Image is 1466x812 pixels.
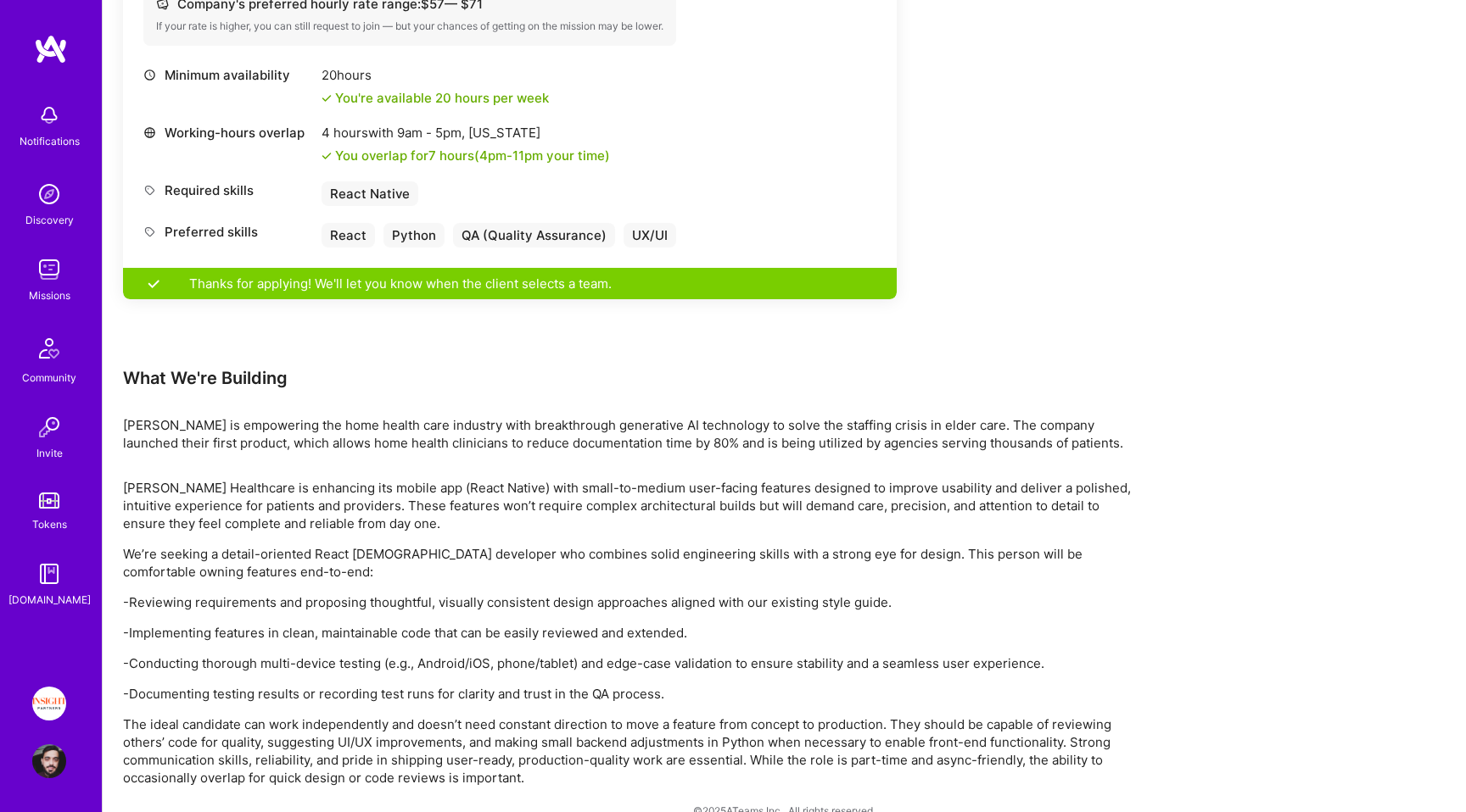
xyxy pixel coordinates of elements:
[36,444,63,462] div: Invite
[123,479,1141,532] p: [PERSON_NAME] Healthcare is enhancing its mobile app (React Native) with small-to-medium user-fac...
[624,223,676,247] div: UX/UI
[143,66,313,84] div: Minimum availability
[143,225,156,238] i: icon Tag
[32,253,66,286] img: teamwork
[22,369,76,387] div: Community
[123,367,1141,389] div: What We're Building
[28,687,70,720] a: Insight Partners: Data & AI - Sourcing
[394,125,468,141] span: 9am - 5pm ,
[123,593,1141,611] p: -Reviewing requirements and proposing thoughtful, visually consistent design approaches aligned w...
[32,177,66,211] img: discovery
[123,715,1141,787] p: The ideal candidate can work independently and doesn’t need constant direction to move a feature ...
[479,147,543,164] span: 4pm - 11pm
[32,687,66,720] img: Insight Partners: Data & AI - Sourcing
[322,181,418,206] div: React Native
[156,19,663,33] div: If your rate is higher, you can still request to join — but your chances of getting on the missio...
[123,416,1141,452] p: [PERSON_NAME] is empowering the home health care industry with breakthrough generative AI technol...
[32,557,66,591] img: guide book
[25,211,74,229] div: Discovery
[143,126,156,139] i: icon World
[383,223,445,247] div: Python
[123,624,1141,642] p: -Implementing features in clean, maintainable code that can be easily reviewed and extended.
[453,223,615,247] div: QA (Quality Assurance)
[143,181,313,199] div: Required skills
[39,492,59,509] img: tokens
[322,151,332,161] i: icon Check
[143,124,313,142] div: Working-hours overlap
[20,132,80,150] div: Notifications
[322,223,375,247] div: React
[28,744,70,778] a: User Avatar
[32,744,66,778] img: User Avatar
[32,515,67,533] div: Tokens
[322,124,610,142] div: 4 hours with [US_STATE]
[123,685,1141,703] p: -Documenting testing results or recording test runs for clarity and trust in the QA process.
[29,328,70,369] img: Community
[29,286,70,304] div: Missions
[322,66,549,84] div: 20 hours
[143,69,156,81] i: icon Clock
[322,93,332,103] i: icon Check
[8,591,91,609] div: [DOMAIN_NAME]
[123,654,1141,672] p: -Conducting thorough multi-device testing (e.g., Android/iOS, phone/tablet) and edge-case validat...
[32,98,66,132] img: bell
[32,410,66,444] img: Invite
[123,268,897,299] div: Thanks for applying! We'll let you know when the client selects a team.
[322,89,549,107] div: You're available 20 hours per week
[143,184,156,197] i: icon Tag
[335,147,610,164] div: You overlap for 7 hours ( your time)
[123,545,1141,581] p: We’re seeking a detail-oriented React [DEMOGRAPHIC_DATA] developer who combines solid engineering...
[143,223,313,241] div: Preferred skills
[34,34,68,64] img: logo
